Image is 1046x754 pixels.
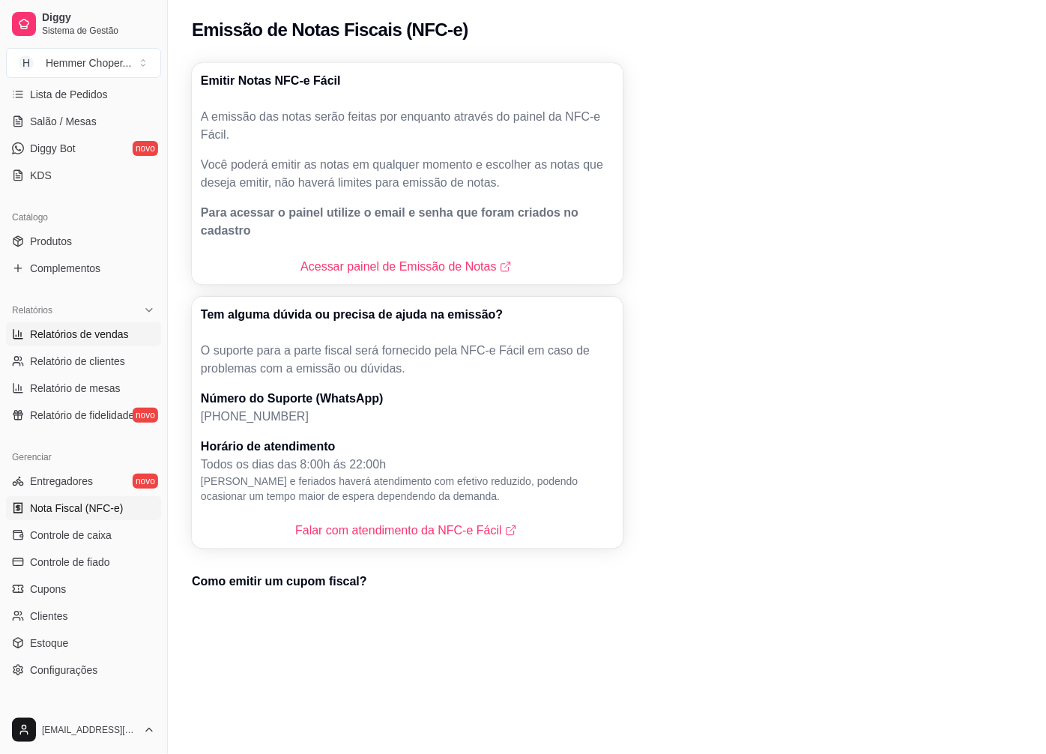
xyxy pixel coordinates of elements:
a: Relatório de fidelidadenovo [6,403,161,427]
div: Hemmer Choper ... [46,55,131,70]
span: Relatórios [12,304,52,316]
a: Relatório de mesas [6,376,161,400]
p: Tem alguma dúvida ou precisa de ajuda na emissão? [201,306,503,324]
span: Relatórios de vendas [30,327,129,342]
span: [EMAIL_ADDRESS][DOMAIN_NAME] [42,724,137,736]
span: Configurações [30,663,97,678]
span: Controle de caixa [30,528,112,543]
span: Nota Fiscal (NFC-e) [30,501,123,516]
span: Clientes [30,609,68,624]
div: Diggy [6,700,161,724]
p: Como emitir um cupom fiscal? [192,573,611,591]
div: Gerenciar [6,445,161,469]
a: KDS [6,163,161,187]
a: Entregadoresnovo [6,469,161,493]
a: Estoque [6,631,161,655]
span: H [19,55,34,70]
p: Emitir Notas NFC-e Fácil [201,72,341,90]
p: Número do Suporte (WhatsApp) [201,390,614,408]
a: Relatório de clientes [6,349,161,373]
a: Cupons [6,577,161,601]
span: KDS [30,168,52,183]
span: Diggy [42,11,155,25]
p: Todos os dias das 8:00h ás 22:00h [201,456,614,474]
p: Você poderá emitir as notas em qualquer momento e escolher as notas que deseja emitir, não haverá... [201,156,614,192]
a: Complementos [6,256,161,280]
a: Salão / Mesas [6,109,161,133]
button: [EMAIL_ADDRESS][DOMAIN_NAME] [6,712,161,748]
span: Entregadores [30,474,93,489]
span: Sistema de Gestão [42,25,155,37]
span: Produtos [30,234,72,249]
span: Estoque [30,636,68,651]
a: Clientes [6,604,161,628]
a: Controle de caixa [6,523,161,547]
p: [PHONE_NUMBER] [201,408,614,426]
span: Cupons [30,582,66,597]
span: Lista de Pedidos [30,87,108,102]
span: Salão / Mesas [30,114,97,129]
a: Acessar painel de Emissão de Notas [300,258,514,276]
span: Relatório de fidelidade [30,408,134,423]
a: Diggy Botnovo [6,136,161,160]
span: Relatório de clientes [30,354,125,369]
p: A emissão das notas serão feitas por enquanto através do painel da NFC-e Fácil. [201,108,614,144]
button: Select a team [6,48,161,78]
h2: Emissão de Notas Fiscais (NFC-e) [192,18,468,42]
p: O suporte para a parte fiscal será fornecido pela NFC-e Fácil em caso de problemas com a emissão ... [201,342,614,378]
p: Para acessar o painel utilize o email e senha que foram criados no cadastro [201,204,614,240]
a: Falar com atendimento da NFC-e Fácil [295,522,520,540]
span: Controle de fiado [30,555,110,570]
p: [PERSON_NAME] e feriados haverá atendimento com efetivo reduzido, podendo ocasionar um tempo maio... [201,474,614,504]
a: Lista de Pedidos [6,82,161,106]
p: Horário de atendimento [201,438,614,456]
a: DiggySistema de Gestão [6,6,161,42]
div: Catálogo [6,205,161,229]
span: Complementos [30,261,100,276]
a: Relatórios de vendas [6,322,161,346]
a: Configurações [6,658,161,682]
span: Relatório de mesas [30,381,121,396]
a: Nota Fiscal (NFC-e) [6,496,161,520]
a: Controle de fiado [6,550,161,574]
a: Produtos [6,229,161,253]
span: Diggy Bot [30,141,76,156]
